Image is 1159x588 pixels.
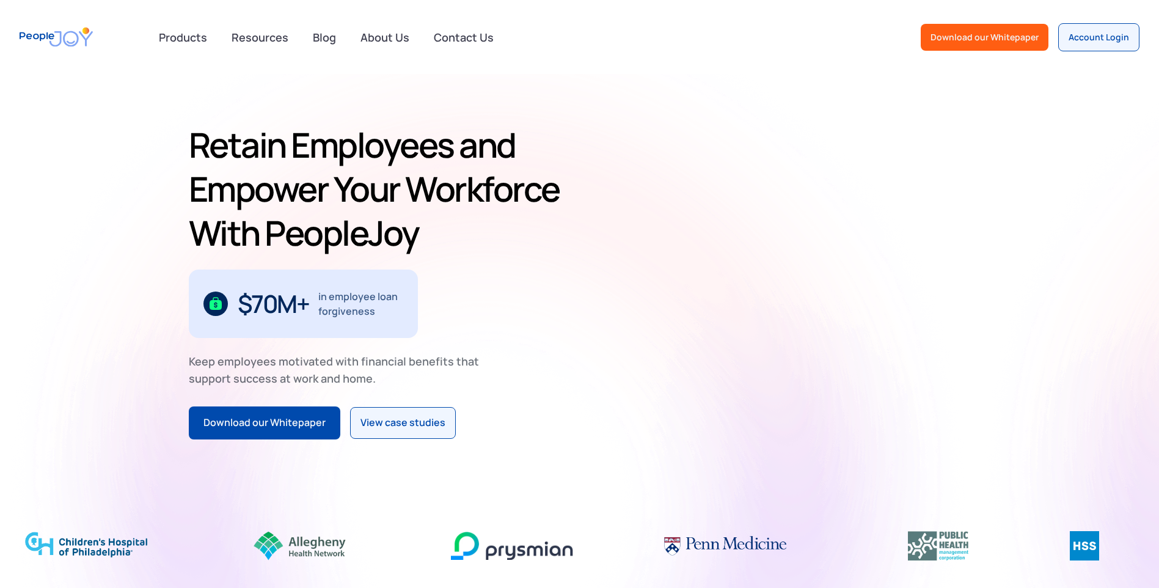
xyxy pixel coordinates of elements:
[189,353,489,387] div: Keep employees motivated with financial benefits that support success at work and home.
[426,24,501,51] a: Contact Us
[189,270,418,338] div: 1 / 3
[350,407,456,439] a: View case studies
[152,25,214,50] div: Products
[203,415,326,431] div: Download our Whitepaper
[353,24,417,51] a: About Us
[238,294,309,314] div: $70M+
[189,406,340,439] a: Download our Whitepaper
[360,415,445,431] div: View case studies
[1058,23,1139,51] a: Account Login
[189,123,575,255] h1: Retain Employees and Empower Your Workforce With PeopleJoy
[224,24,296,51] a: Resources
[1069,31,1129,43] div: Account Login
[930,31,1039,43] div: Download our Whitepaper
[318,289,403,318] div: in employee loan forgiveness
[20,20,93,54] a: home
[921,24,1048,51] a: Download our Whitepaper
[305,24,343,51] a: Blog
